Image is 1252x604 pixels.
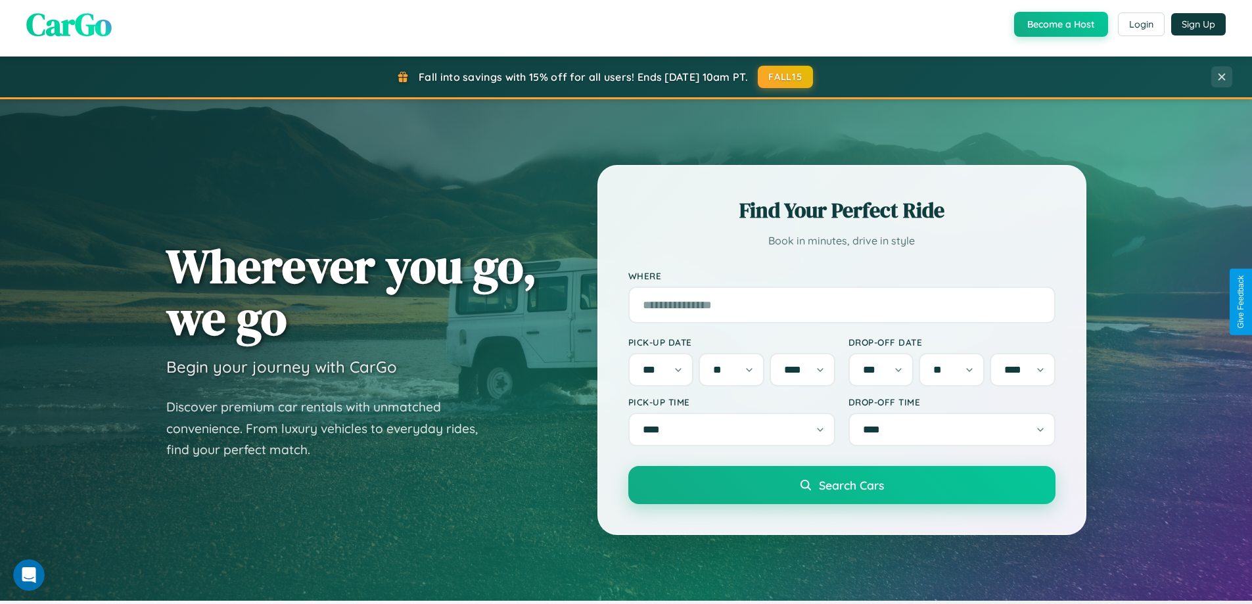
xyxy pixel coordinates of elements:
h2: Find Your Perfect Ride [628,196,1055,225]
label: Drop-off Time [848,396,1055,407]
div: Give Feedback [1236,275,1245,329]
iframe: Intercom live chat [13,559,45,591]
label: Pick-up Time [628,396,835,407]
button: Sign Up [1171,13,1226,35]
button: Login [1118,12,1165,36]
span: Search Cars [819,478,884,492]
button: FALL15 [758,66,813,88]
p: Discover premium car rentals with unmatched convenience. From luxury vehicles to everyday rides, ... [166,396,495,461]
button: Become a Host [1014,12,1108,37]
p: Book in minutes, drive in style [628,231,1055,250]
span: CarGo [26,3,112,46]
label: Where [628,270,1055,281]
h1: Wherever you go, we go [166,240,537,344]
span: Fall into savings with 15% off for all users! Ends [DATE] 10am PT. [419,70,748,83]
h3: Begin your journey with CarGo [166,357,397,377]
button: Search Cars [628,466,1055,504]
label: Drop-off Date [848,337,1055,348]
label: Pick-up Date [628,337,835,348]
